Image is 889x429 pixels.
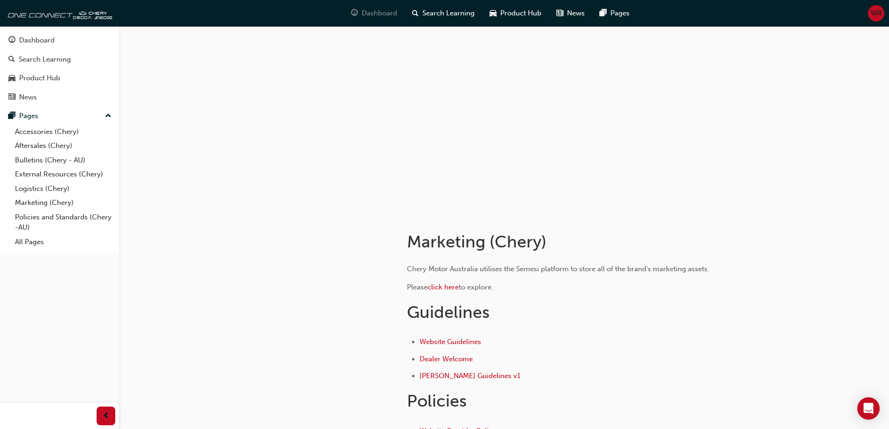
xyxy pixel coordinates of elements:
[8,93,15,102] span: news-icon
[500,8,541,19] span: Product Hub
[592,4,637,23] a: pages-iconPages
[427,283,459,291] a: click here
[11,167,115,182] a: External Resources (Chery)
[19,111,38,121] div: Pages
[19,73,60,84] div: Product Hub
[490,7,497,19] span: car-icon
[610,8,630,19] span: Pages
[5,4,112,22] img: oneconnect
[11,235,115,249] a: All Pages
[11,210,115,235] a: Policies and Standards (Chery -AU)
[11,196,115,210] a: Marketing (Chery)
[8,74,15,83] span: car-icon
[459,283,493,291] span: to explore.
[4,70,115,87] a: Product Hub
[407,302,490,322] span: Guidelines
[19,54,71,65] div: Search Learning
[420,355,473,363] a: Dealer Welcome
[351,7,358,19] span: guage-icon
[4,32,115,49] a: Dashboard
[4,30,115,107] button: DashboardSearch LearningProduct HubNews
[422,8,475,19] span: Search Learning
[19,35,55,46] div: Dashboard
[407,283,427,291] span: Please
[407,265,709,273] span: Chery Motor Australia utilises the Semesi platform to store all of the brand's marketing assets.
[8,112,15,120] span: pages-icon
[11,153,115,168] a: Bulletins (Chery - AU)
[868,5,884,21] button: WR
[4,107,115,125] button: Pages
[556,7,563,19] span: news-icon
[105,110,112,122] span: up-icon
[11,125,115,139] a: Accessories (Chery)
[482,4,549,23] a: car-iconProduct Hub
[600,7,607,19] span: pages-icon
[567,8,585,19] span: News
[407,232,713,252] h1: Marketing (Chery)
[4,51,115,68] a: Search Learning
[103,410,110,422] span: prev-icon
[8,36,15,45] span: guage-icon
[420,338,481,346] a: Website Guidelines
[405,4,482,23] a: search-iconSearch Learning
[19,92,37,103] div: News
[8,56,15,64] span: search-icon
[857,397,880,420] div: Open Intercom Messenger
[420,372,520,380] a: [PERSON_NAME] Guidelines v1
[871,8,882,19] span: WR
[412,7,419,19] span: search-icon
[4,89,115,106] a: News
[343,4,405,23] a: guage-iconDashboard
[362,8,397,19] span: Dashboard
[407,391,467,411] span: Policies
[11,182,115,196] a: Logistics (Chery)
[549,4,592,23] a: news-iconNews
[11,139,115,153] a: Aftersales (Chery)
